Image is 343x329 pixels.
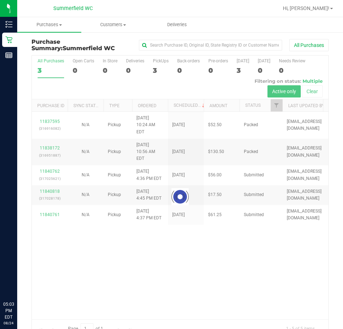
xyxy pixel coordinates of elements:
a: Deliveries [145,17,209,32]
button: All Purchases [289,39,329,51]
span: Summerfield WC [53,5,93,11]
p: 05:03 PM EDT [3,301,14,320]
iframe: Resource center [7,272,29,293]
span: Customers [82,22,145,28]
span: Hi, [PERSON_NAME]! [283,5,329,11]
input: Search Purchase ID, Original ID, State Registry ID or Customer Name... [139,40,282,51]
span: Deliveries [158,22,197,28]
p: 08/24 [3,320,14,326]
a: Purchases [17,17,81,32]
span: Purchases [17,22,81,28]
inline-svg: Inventory [5,21,13,28]
h3: Purchase Summary: [32,39,131,51]
span: Summerfield WC [63,45,115,52]
inline-svg: Reports [5,52,13,59]
inline-svg: Retail [5,36,13,43]
a: Customers [81,17,145,32]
